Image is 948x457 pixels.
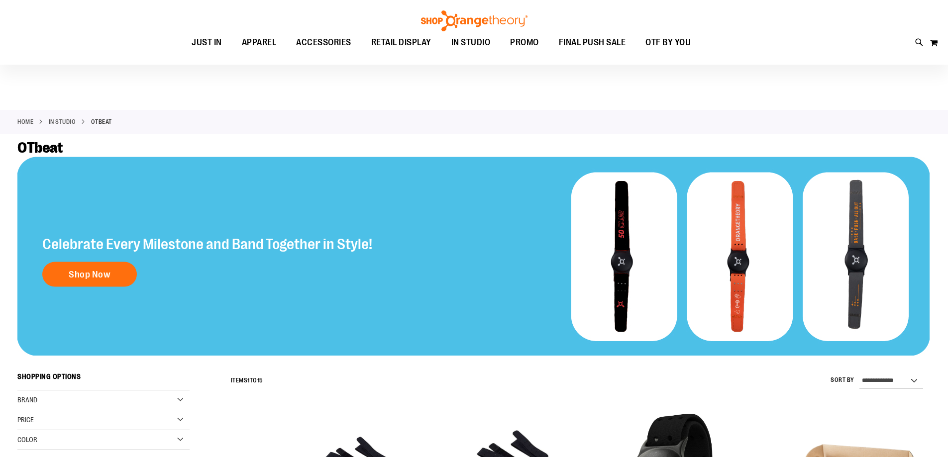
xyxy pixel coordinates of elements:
[635,31,701,54] a: OTF BY YOU
[510,31,539,54] span: PROMO
[192,31,222,54] span: JUST IN
[441,31,501,54] a: IN STUDIO
[17,436,37,444] span: Color
[17,368,190,390] strong: Shopping Options
[242,31,277,54] span: APPAREL
[549,31,636,54] a: FINAL PUSH SALE
[451,31,491,54] span: IN STUDIO
[231,373,263,388] h2: Items to
[232,31,287,54] a: APPAREL
[645,31,691,54] span: OTF BY YOU
[371,31,431,54] span: RETAIL DISPLAY
[500,31,549,54] a: PROMO
[286,31,361,54] a: ACCESSORIES
[296,31,351,54] span: ACCESSORIES
[42,236,372,252] h2: Celebrate Every Milestone and Band Together in Style!
[559,31,626,54] span: FINAL PUSH SALE
[49,117,76,126] a: IN STUDIO
[257,377,263,384] span: 15
[182,31,232,54] a: JUST IN
[17,416,34,424] span: Price
[831,376,854,384] label: Sort By
[17,139,62,156] span: OTbeat
[69,269,110,279] span: Shop Now
[420,10,529,31] img: Shop Orangetheory
[17,396,37,404] span: Brand
[91,117,112,126] strong: OTbeat
[17,117,33,126] a: Home
[247,377,250,384] span: 1
[361,31,441,54] a: RETAIL DISPLAY
[42,262,137,286] a: Shop Now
